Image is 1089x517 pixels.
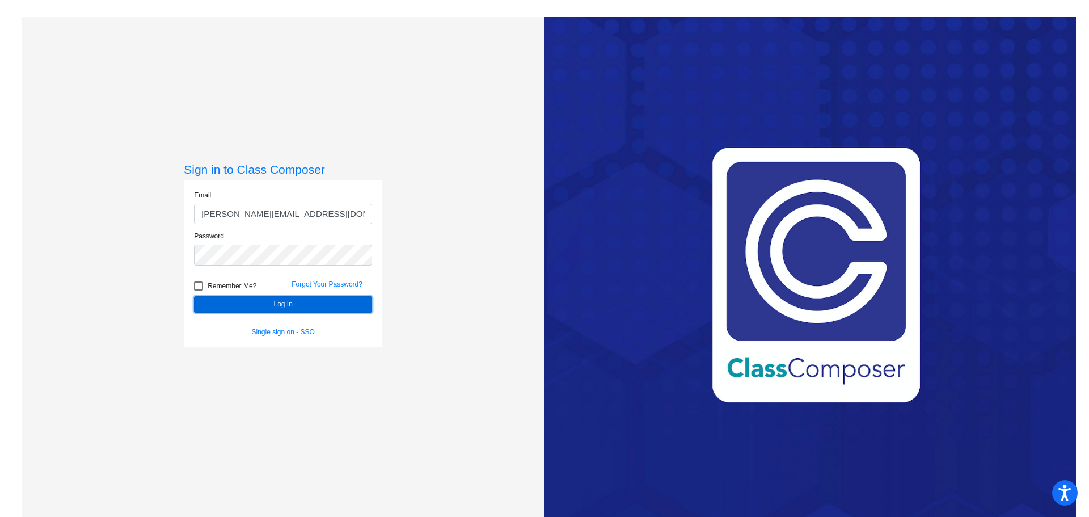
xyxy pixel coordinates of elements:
[208,279,256,293] span: Remember Me?
[194,231,224,241] label: Password
[194,190,211,200] label: Email
[194,296,372,313] button: Log In
[184,162,382,176] h3: Sign in to Class Composer
[292,280,362,288] a: Forgot Your Password?
[252,328,315,336] a: Single sign on - SSO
